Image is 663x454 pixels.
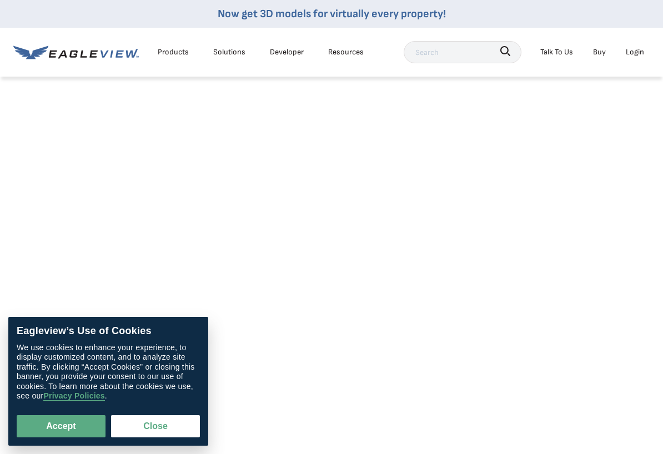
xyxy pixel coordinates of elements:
a: Now get 3D models for virtually every property! [218,7,446,21]
a: Privacy Policies [43,392,104,401]
div: Resources [328,45,364,59]
button: Accept [17,415,106,437]
input: Search [404,41,521,63]
a: Developer [270,45,304,59]
div: Solutions [213,45,245,59]
button: Close [111,415,200,437]
div: We use cookies to enhance your experience, to display customized content, and to analyze site tra... [17,343,200,401]
a: Buy [593,45,606,59]
div: Talk To Us [540,45,573,59]
div: Login [626,45,644,59]
div: Eagleview’s Use of Cookies [17,325,200,337]
div: Products [158,45,189,59]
